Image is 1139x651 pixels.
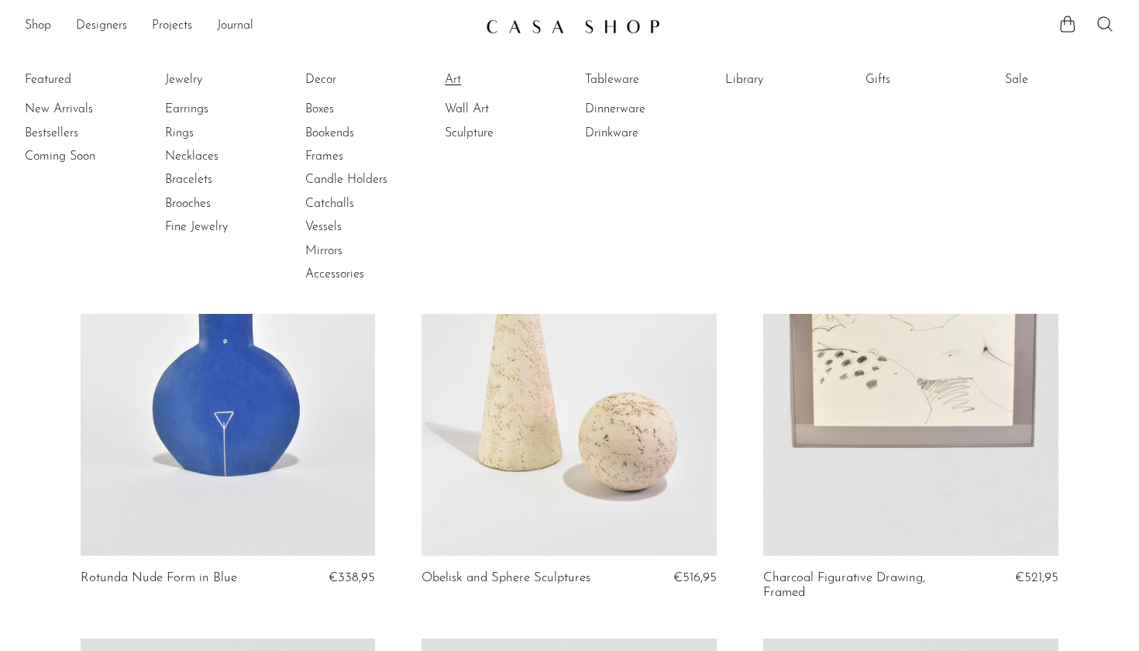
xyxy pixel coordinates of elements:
[165,148,281,165] a: Necklaces
[25,98,141,168] ul: Featured
[165,68,281,239] ul: Jewelry
[445,101,561,118] a: Wall Art
[305,171,422,188] a: Candle Holders
[585,101,701,118] a: Dinnerware
[1015,571,1058,584] span: €521,95
[25,13,473,40] ul: NEW HEADER MENU
[217,16,253,36] a: Journal
[445,71,561,88] a: Art
[763,571,961,600] a: Charcoal Figurative Drawing, Framed
[25,13,473,40] nav: Desktop navigation
[445,68,561,145] ul: Art
[305,71,422,88] a: Decor
[305,101,422,118] a: Boxes
[152,16,192,36] a: Projects
[165,171,281,188] a: Bracelets
[305,266,422,283] a: Accessories
[165,195,281,212] a: Brooches
[445,125,561,142] a: Sculpture
[165,219,281,236] a: Fine Jewelry
[165,71,281,88] a: Jewelry
[305,148,422,165] a: Frames
[725,68,841,98] ul: Library
[25,101,141,118] a: New Arrivals
[865,71,982,88] a: Gifts
[305,243,422,260] a: Mirrors
[725,71,841,88] a: Library
[673,571,717,584] span: €516,95
[81,571,237,585] a: Rotunda Nude Form in Blue
[305,125,422,142] a: Bookends
[305,219,422,236] a: Vessels
[165,125,281,142] a: Rings
[305,195,422,212] a: Catchalls
[76,16,127,36] a: Designers
[329,571,375,584] span: €338,95
[1005,71,1121,88] a: Sale
[25,148,141,165] a: Coming Soon
[585,125,701,142] a: Drinkware
[585,68,701,145] ul: Tableware
[165,101,281,118] a: Earrings
[25,125,141,142] a: Bestsellers
[585,71,701,88] a: Tableware
[305,68,422,287] ul: Decor
[25,16,51,36] a: Shop
[865,68,982,98] ul: Gifts
[422,571,590,585] a: Obelisk and Sphere Sculptures
[1005,68,1121,98] ul: Sale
